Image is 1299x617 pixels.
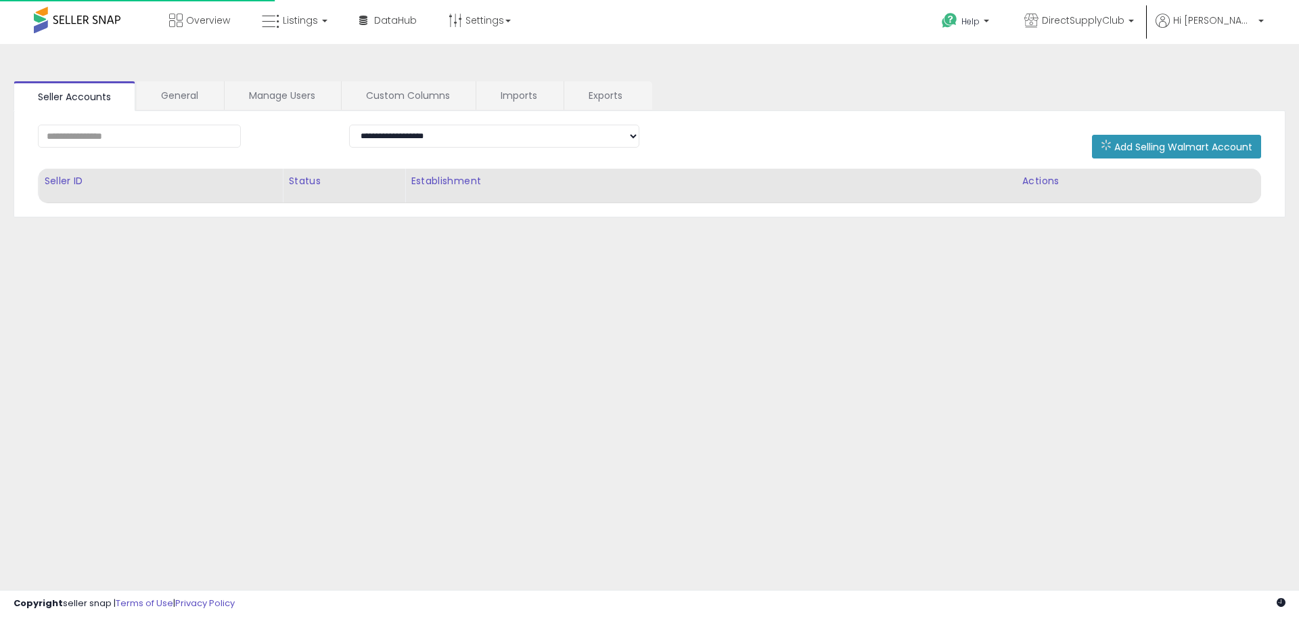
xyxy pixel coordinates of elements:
[288,174,399,188] div: Status
[931,2,1003,44] a: Help
[1114,140,1252,154] span: Add Selling Walmart Account
[283,14,318,27] span: Listings
[1173,14,1254,27] span: Hi [PERSON_NAME]
[564,81,651,110] a: Exports
[14,597,235,610] div: seller snap | |
[961,16,980,27] span: Help
[225,81,340,110] a: Manage Users
[186,14,230,27] span: Overview
[342,81,474,110] a: Custom Columns
[14,81,135,111] a: Seller Accounts
[14,597,63,610] strong: Copyright
[1156,14,1264,44] a: Hi [PERSON_NAME]
[1042,14,1124,27] span: DirectSupplyClub
[374,14,417,27] span: DataHub
[44,174,277,188] div: Seller ID
[116,597,173,610] a: Terms of Use
[1022,174,1255,188] div: Actions
[137,81,223,110] a: General
[1092,135,1261,158] button: Add Selling Walmart Account
[941,12,958,29] i: Get Help
[411,174,1011,188] div: Establishment
[476,81,562,110] a: Imports
[175,597,235,610] a: Privacy Policy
